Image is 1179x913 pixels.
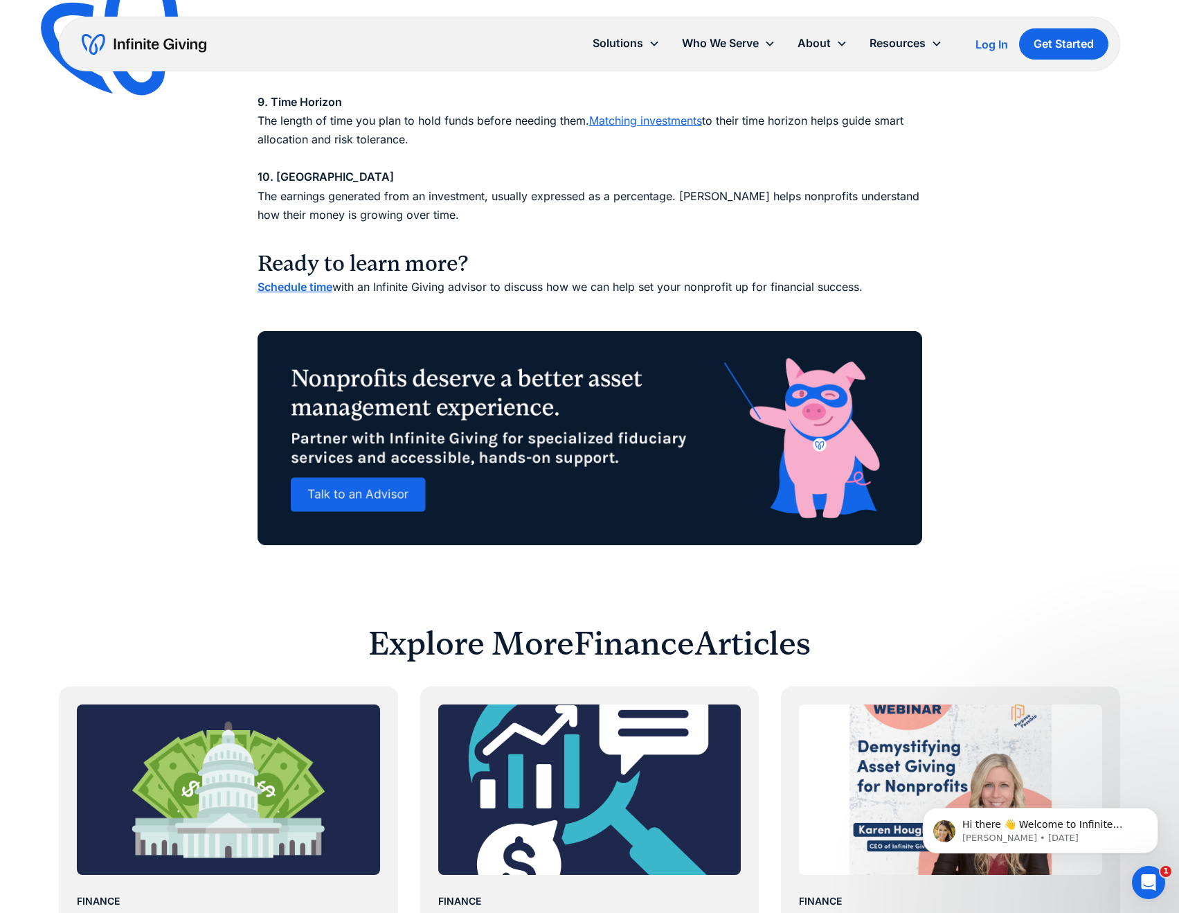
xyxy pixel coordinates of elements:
a: Schedule time [258,280,332,294]
h2: Articles [694,623,811,664]
div: Solutions [593,34,643,53]
h2: Finance [574,623,694,664]
div: About [786,28,858,58]
div: Finance [799,893,842,910]
a: home [82,33,206,55]
iframe: Intercom notifications message [902,779,1179,876]
div: Finance [438,893,481,910]
div: Who We Serve [682,34,759,53]
a: Matching investments [589,114,702,127]
div: Log In [975,39,1008,50]
div: About [798,34,831,53]
div: Finance [77,893,120,910]
a: Get Started [1019,28,1108,60]
div: Resources [858,28,953,58]
h3: Ready to learn more? [258,250,922,278]
span: 1 [1160,866,1171,877]
strong: 10. [GEOGRAPHIC_DATA] [258,170,394,184]
a: Log In [975,36,1008,53]
div: Solutions [582,28,671,58]
strong: 9. Time Horizon [258,95,342,109]
div: Resources [870,34,926,53]
h2: Explore More [368,623,574,664]
p: with an Infinite Giving advisor to discuss how we can help set your nonprofit up for financial su... [258,278,922,296]
iframe: Intercom live chat [1132,866,1165,899]
div: Who We Serve [671,28,786,58]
